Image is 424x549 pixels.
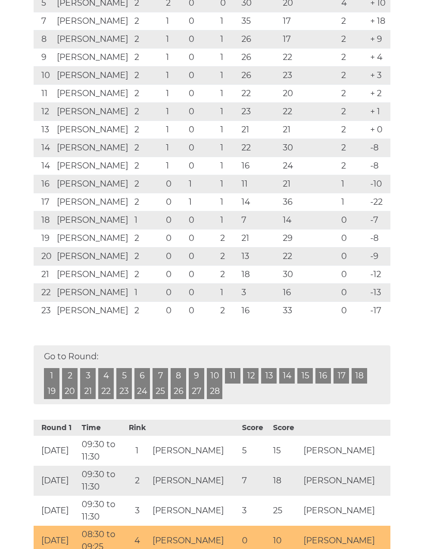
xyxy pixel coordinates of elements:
td: 2 [339,67,368,85]
td: 1 [163,140,187,158]
td: 0 [186,266,218,284]
td: 21 [239,230,280,248]
td: [PERSON_NAME] [54,121,132,140]
td: 1 [218,85,238,103]
td: 22 [280,248,339,266]
td: 11 [34,85,54,103]
td: [PERSON_NAME] [54,85,132,103]
td: 26 [239,67,280,85]
td: -8 [368,230,390,248]
td: 21 [280,176,339,194]
td: [PERSON_NAME] [54,248,132,266]
a: 14 [279,369,295,384]
td: 21 [34,266,54,284]
td: 14 [239,194,280,212]
td: 1 [163,31,187,49]
a: 20 [62,384,78,400]
td: [PERSON_NAME] [54,140,132,158]
td: 1 [339,194,368,212]
td: [DATE] [34,496,79,526]
td: 36 [280,194,339,212]
td: 0 [186,140,218,158]
td: + 2 [368,85,390,103]
td: 2 [132,67,163,85]
td: 8 [34,31,54,49]
td: 0 [339,284,368,302]
td: 12 [34,103,54,121]
a: 12 [243,369,259,384]
td: -8 [368,140,390,158]
td: 18 [270,466,301,496]
td: 2 [218,266,238,284]
th: Rink [124,420,150,436]
td: [PERSON_NAME] [54,212,132,230]
td: 0 [163,302,187,321]
td: [PERSON_NAME] [54,67,132,85]
td: [PERSON_NAME] [54,266,132,284]
td: 2 [132,140,163,158]
a: 21 [80,384,96,400]
td: 2 [339,103,368,121]
td: 0 [186,230,218,248]
td: [PERSON_NAME] [54,284,132,302]
td: 5 [239,436,270,466]
td: 20 [280,85,339,103]
td: -8 [368,158,390,176]
td: 3 [239,496,270,526]
td: 2 [132,302,163,321]
td: 15 [270,436,301,466]
div: Go to Round: [34,346,390,405]
a: 22 [98,384,114,400]
td: 24 [280,158,339,176]
td: 7 [239,212,280,230]
td: 2 [339,85,368,103]
td: 7 [239,466,270,496]
td: 23 [239,103,280,121]
a: 5 [116,369,132,384]
td: 0 [163,212,187,230]
td: 1 [218,194,238,212]
a: 6 [134,369,150,384]
td: 0 [186,31,218,49]
td: 21 [239,121,280,140]
td: 2 [132,31,163,49]
td: 22 [280,49,339,67]
a: 7 [153,369,168,384]
td: 0 [339,266,368,284]
td: 1 [163,85,187,103]
td: 0 [186,67,218,85]
td: [DATE] [34,436,79,466]
td: 0 [163,266,187,284]
td: 26 [239,49,280,67]
a: 23 [116,384,132,400]
td: 2 [132,85,163,103]
a: 17 [334,369,349,384]
td: 33 [280,302,339,321]
td: 1 [218,121,238,140]
td: 1 [186,176,218,194]
td: 1 [163,103,187,121]
td: 2 [339,13,368,31]
td: 0 [186,158,218,176]
td: 2 [132,13,163,31]
td: 1 [132,212,163,230]
td: [PERSON_NAME] [150,466,239,496]
td: 29 [280,230,339,248]
td: [PERSON_NAME] [54,49,132,67]
td: 30 [280,266,339,284]
td: 0 [339,230,368,248]
a: 3 [80,369,96,384]
td: 25 [270,496,301,526]
td: [PERSON_NAME] [54,158,132,176]
a: 11 [225,369,240,384]
td: + 0 [368,121,390,140]
td: [PERSON_NAME] [301,436,390,466]
td: 21 [280,121,339,140]
td: 16 [34,176,54,194]
td: 18 [34,212,54,230]
td: 11 [239,176,280,194]
td: -10 [368,176,390,194]
td: 9 [34,49,54,67]
a: 1 [44,369,59,384]
td: 09:30 to 11:30 [79,466,125,496]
